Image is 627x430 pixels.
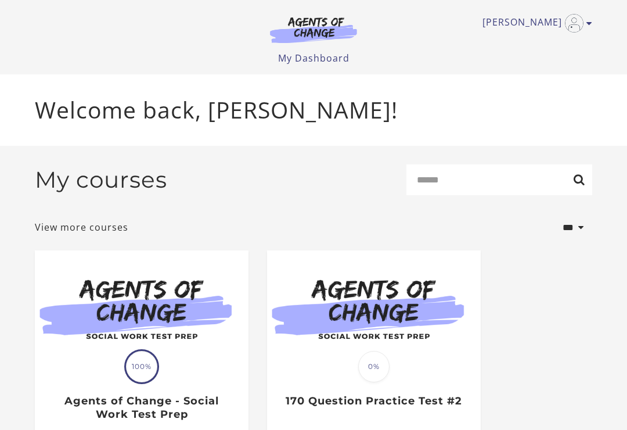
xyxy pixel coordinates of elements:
a: My Dashboard [278,52,349,64]
span: 100% [126,351,157,382]
a: View more courses [35,220,128,234]
h2: My courses [35,166,167,193]
img: Agents of Change Logo [258,16,369,43]
p: Welcome back, [PERSON_NAME]! [35,93,592,127]
h3: 170 Question Practice Test #2 [279,395,468,408]
h3: Agents of Change - Social Work Test Prep [47,395,236,421]
span: 0% [358,351,390,382]
a: Toggle menu [482,14,586,33]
